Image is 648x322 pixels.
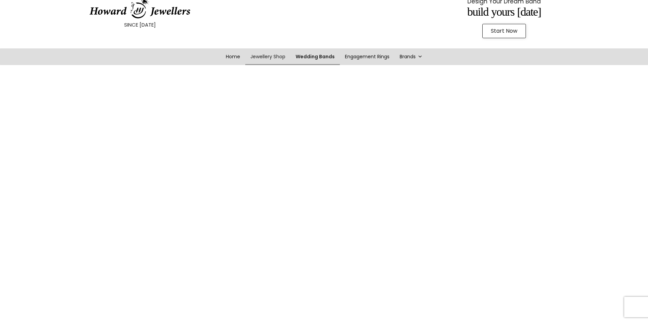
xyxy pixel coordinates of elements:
[245,48,290,65] a: Jewellery Shop
[340,48,395,65] a: Engagement Rings
[290,48,340,65] a: Wedding Bands
[482,24,526,38] a: Start Now
[491,28,517,34] span: Start Now
[467,5,541,18] span: Build Yours [DATE]
[17,20,263,29] p: SINCE [DATE]
[395,48,428,65] a: Brands
[221,48,245,65] a: Home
